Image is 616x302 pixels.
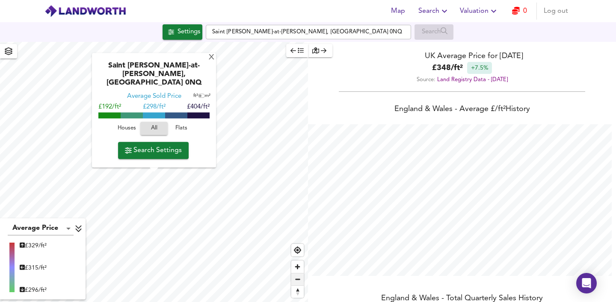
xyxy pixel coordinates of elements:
[544,5,568,17] span: Log out
[208,54,215,62] div: X
[125,144,182,156] span: Search Settings
[168,122,195,135] button: Flats
[432,62,463,74] b: £ 348 / ft²
[291,244,304,256] button: Find my location
[113,122,140,135] button: Houses
[437,77,508,82] a: Land Registry Data - [DATE]
[20,241,47,250] div: £ 329/ft²
[205,94,210,99] span: m²
[467,62,492,74] div: +7.5%
[576,273,597,293] div: Open Intercom Messenger
[540,3,572,20] button: Log out
[308,74,616,85] div: Source:
[291,273,304,285] span: Zoom out
[456,3,502,20] button: Valuation
[193,94,198,99] span: ft²
[20,286,47,294] div: £ 296/ft²
[206,25,411,39] input: Enter a location...
[163,24,202,40] button: Settings
[291,273,304,285] button: Zoom out
[20,264,47,272] div: £ 315/ft²
[140,122,168,135] button: All
[170,124,193,134] span: Flats
[415,3,453,20] button: Search
[143,104,166,111] span: £ 298/ft²
[291,285,304,298] button: Reset bearing to north
[145,124,163,134] span: All
[418,5,450,17] span: Search
[187,104,210,111] span: £404/ft²
[8,222,74,235] div: Average Price
[127,93,181,101] div: Average Sold Price
[163,24,202,40] div: Click to configure Search Settings
[44,5,126,18] img: logo
[384,3,412,20] button: Map
[118,142,189,159] button: Search Settings
[460,5,499,17] span: Valuation
[308,104,616,116] div: England & Wales - Average £/ ft² History
[512,5,527,17] a: 0
[115,124,138,134] span: Houses
[506,3,533,20] button: 0
[388,5,408,17] span: Map
[308,50,616,62] div: UK Average Price for [DATE]
[98,104,121,111] span: £192/ft²
[96,62,212,93] div: Saint [PERSON_NAME]-at-[PERSON_NAME], [GEOGRAPHIC_DATA] 0NQ
[415,24,453,40] div: Enable a Source before running a Search
[291,261,304,273] button: Zoom in
[178,26,200,38] div: Settings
